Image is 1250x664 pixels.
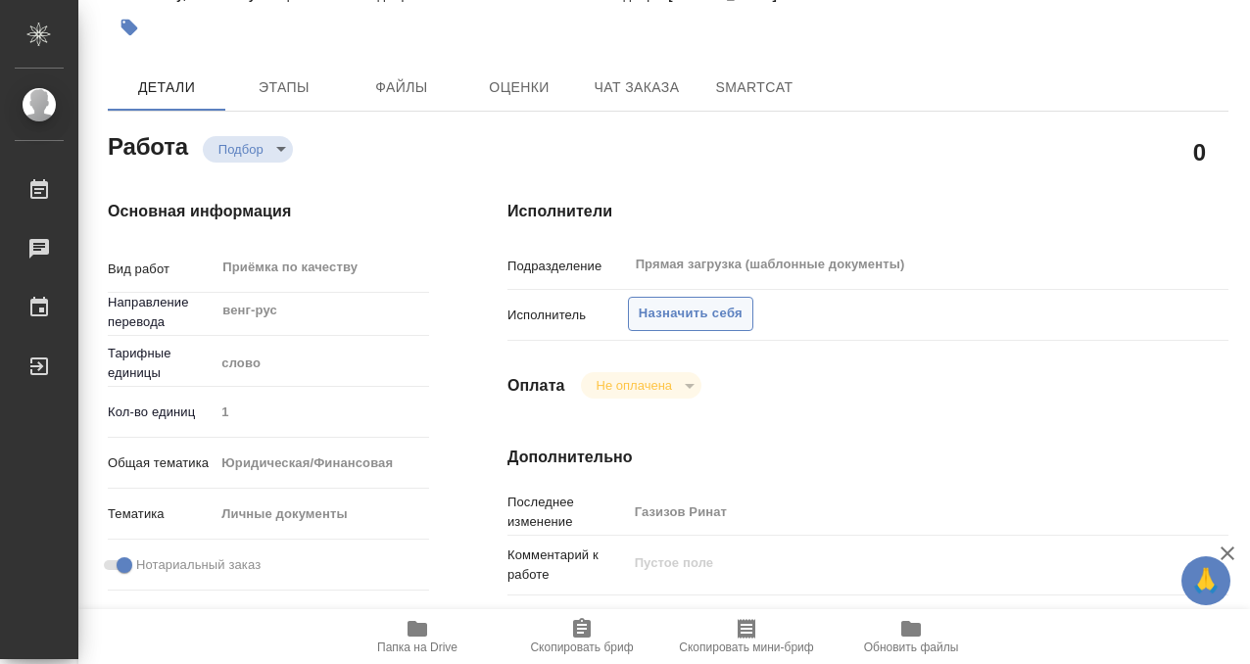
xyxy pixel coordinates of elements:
p: Кол-во единиц [108,403,215,422]
span: Этапы [237,75,331,100]
span: Файлы [355,75,449,100]
span: Детали [120,75,214,100]
input: Пустое поле [628,498,1169,526]
p: Последнее изменение [507,493,628,532]
p: Исполнитель [507,306,628,325]
p: Общая тематика [108,453,215,473]
div: Подбор [203,136,293,163]
span: Оценки [472,75,566,100]
h2: 0 [1193,135,1206,168]
div: слово [215,347,429,380]
button: 🙏 [1181,556,1230,605]
p: Тарифные единицы [108,344,215,383]
input: Пустое поле [215,398,429,426]
p: Вид работ [108,260,215,279]
h4: Оплата [507,374,565,398]
button: Назначить себя [628,297,753,331]
button: Не оплачена [591,377,678,394]
h4: Дополнительно [507,446,1228,469]
span: 🙏 [1189,560,1223,601]
button: Скопировать мини-бриф [664,609,829,664]
span: SmartCat [707,75,801,100]
span: Папка на Drive [377,640,457,654]
button: Подбор [213,141,269,158]
p: Направление перевода [108,293,215,332]
p: Комментарий к работе [507,545,628,585]
div: Юридическая/Финансовая [215,447,429,480]
span: Скопировать мини-бриф [679,640,813,654]
h2: Работа [108,127,188,163]
h4: Исполнители [507,200,1228,223]
span: Назначить себя [639,303,743,325]
span: Чат заказа [590,75,684,100]
button: Добавить тэг [108,6,151,49]
button: Папка на Drive [335,609,500,664]
button: Обновить файлы [829,609,993,664]
div: Подбор [581,372,701,399]
span: Обновить файлы [864,640,959,654]
span: Скопировать бриф [530,640,633,654]
button: Скопировать бриф [500,609,664,664]
h4: Основная информация [108,200,429,223]
p: Подразделение [507,257,628,276]
div: Личные документы [215,498,429,531]
span: Нотариальный заказ [136,555,261,575]
p: Тематика [108,504,215,524]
